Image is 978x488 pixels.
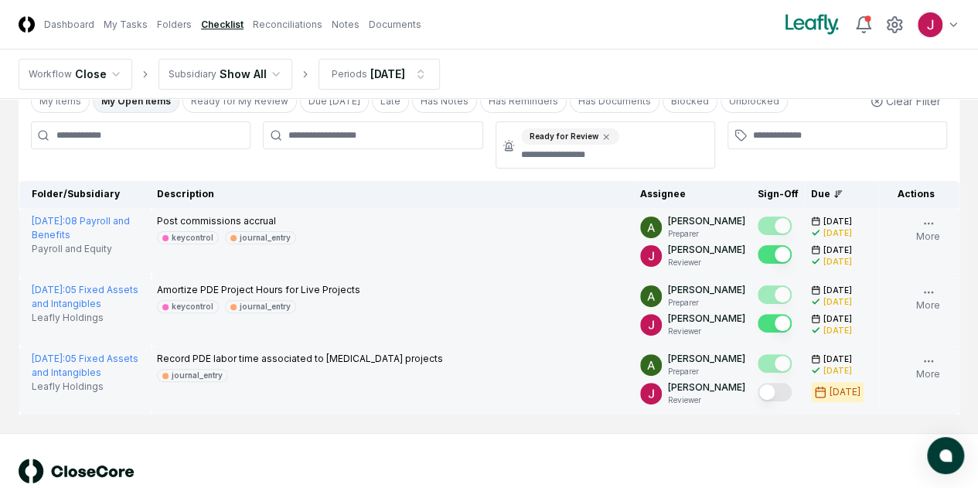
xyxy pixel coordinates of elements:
button: atlas-launcher [927,437,964,474]
div: [DATE] [830,385,860,399]
button: Due Today [300,90,369,113]
img: Leafly logo [782,12,842,37]
span: [DATE] [823,353,852,365]
th: Description [151,181,634,208]
img: Logo [19,16,35,32]
a: Documents [369,18,421,32]
p: Amortize PDE Project Hours for Live Projects [157,283,360,297]
a: Checklist [201,18,244,32]
div: [DATE] [823,296,852,308]
p: [PERSON_NAME] [668,381,745,394]
span: Leafly Holdings [32,311,104,325]
div: Actions [885,187,947,201]
span: [DATE] [823,313,852,325]
div: [DATE] [370,66,405,82]
button: Mark complete [758,245,792,264]
span: Payroll and Equity [32,242,112,256]
button: Has Reminders [480,90,567,113]
button: Mark complete [758,383,792,401]
button: Mark complete [758,314,792,333]
div: [DATE] [823,325,852,336]
img: ACg8ocKKg2129bkBZaX4SAoUQtxLaQ4j-f2PQjMuak4pDCyzCI-IvA=s96-c [640,354,662,376]
a: My Tasks [104,18,148,32]
a: [DATE]:08 Payroll and Benefits [32,215,130,241]
p: Preparer [668,228,745,240]
button: Mark complete [758,354,792,373]
button: Mark complete [758,285,792,304]
p: [PERSON_NAME] [668,283,745,297]
div: Due [811,187,873,201]
div: [DATE] [823,365,852,377]
img: ACg8ocJfBSitaon9c985KWe3swqK2kElzkAv-sHk65QWxGQz4ldowg=s96-c [640,314,662,336]
button: My Open Items [93,90,179,113]
button: Blocked [663,90,717,113]
button: Mark complete [758,217,792,235]
div: Subsidiary [169,67,216,81]
button: Clear Filter [864,87,947,115]
button: More [913,283,943,316]
p: Preparer [668,366,745,377]
p: Record PDE labor time associated to [MEDICAL_DATA] projects [157,352,443,366]
a: Folders [157,18,192,32]
p: Preparer [668,297,745,309]
p: [PERSON_NAME] [668,312,745,326]
button: Unblocked [721,90,788,113]
button: Periods[DATE] [319,59,440,90]
img: ACg8ocJfBSitaon9c985KWe3swqK2kElzkAv-sHk65QWxGQz4ldowg=s96-c [640,245,662,267]
span: [DATE] [823,285,852,296]
div: [DATE] [823,256,852,268]
th: Folder/Subsidiary [19,181,151,208]
span: [DATE] [823,216,852,227]
div: Ready for Review [521,128,619,145]
button: Has Notes [412,90,477,113]
a: Reconciliations [253,18,322,32]
p: Reviewer [668,394,745,406]
button: Late [372,90,409,113]
span: [DATE] : [32,353,65,364]
p: [PERSON_NAME] [668,352,745,366]
nav: breadcrumb [19,59,440,90]
span: [DATE] : [32,215,65,227]
button: My Items [31,90,90,113]
div: Periods [332,67,367,81]
div: journal_entry [172,370,223,381]
p: [PERSON_NAME] [668,243,745,257]
span: [DATE] : [32,284,65,295]
div: Workflow [29,67,72,81]
div: journal_entry [240,301,291,312]
a: [DATE]:05 Fixed Assets and Intangibles [32,284,138,309]
div: keycontrol [172,232,213,244]
p: [PERSON_NAME] [668,214,745,228]
img: ACg8ocKKg2129bkBZaX4SAoUQtxLaQ4j-f2PQjMuak4pDCyzCI-IvA=s96-c [640,217,662,238]
div: [DATE] [823,227,852,239]
a: Notes [332,18,360,32]
img: ACg8ocJfBSitaon9c985KWe3swqK2kElzkAv-sHk65QWxGQz4ldowg=s96-c [918,12,942,37]
button: Ready for My Review [182,90,297,113]
img: ACg8ocKKg2129bkBZaX4SAoUQtxLaQ4j-f2PQjMuak4pDCyzCI-IvA=s96-c [640,285,662,307]
button: More [913,352,943,384]
button: Has Documents [570,90,659,113]
span: [DATE] [823,244,852,256]
img: ACg8ocJfBSitaon9c985KWe3swqK2kElzkAv-sHk65QWxGQz4ldowg=s96-c [640,383,662,404]
p: Reviewer [668,257,745,268]
a: Dashboard [44,18,94,32]
button: More [913,214,943,247]
p: Reviewer [668,326,745,337]
p: Post commissions accrual [157,214,296,228]
a: [DATE]:05 Fixed Assets and Intangibles [32,353,138,378]
span: Leafly Holdings [32,380,104,394]
img: logo [19,459,135,483]
th: Sign-Off [751,181,805,208]
div: keycontrol [172,301,213,312]
div: journal_entry [240,232,291,244]
th: Assignee [634,181,751,208]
